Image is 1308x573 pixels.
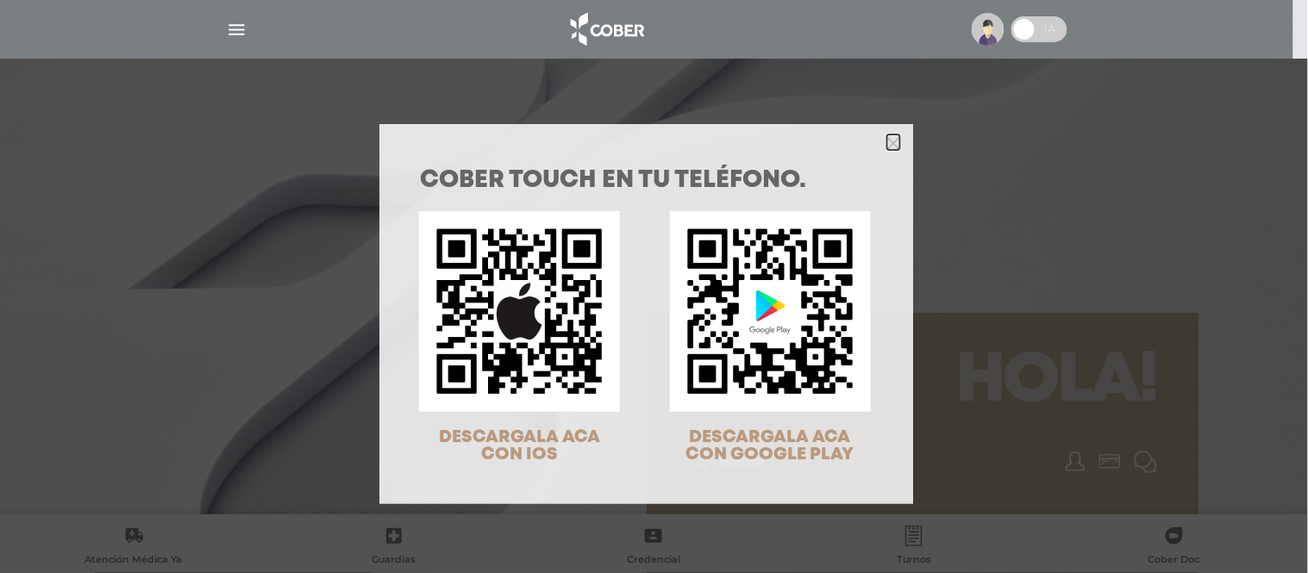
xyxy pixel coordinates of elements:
[887,134,900,150] button: Close
[419,211,620,412] img: qr-code
[439,429,600,463] span: DESCARGALA ACA CON IOS
[670,211,871,412] img: qr-code
[686,429,854,463] span: DESCARGALA ACA CON GOOGLE PLAY
[420,169,873,193] h1: COBER TOUCH en tu teléfono.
